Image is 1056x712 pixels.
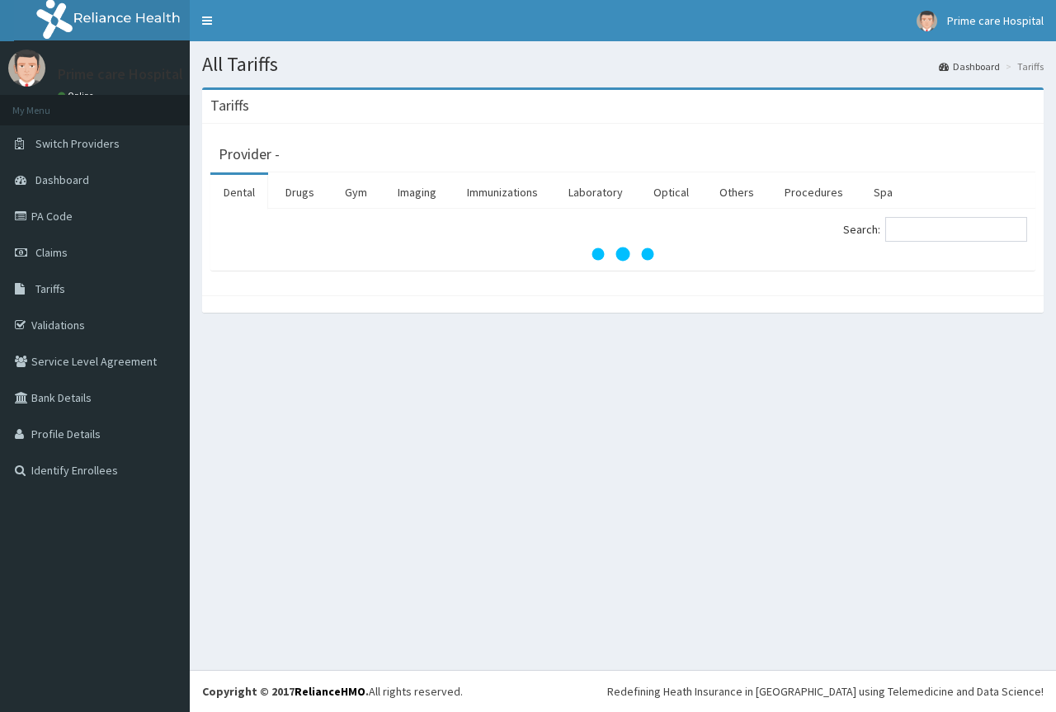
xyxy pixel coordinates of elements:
a: Gym [332,175,380,210]
a: Drugs [272,175,328,210]
h3: Tariffs [210,98,249,113]
a: Dental [210,175,268,210]
a: Optical [640,175,702,210]
span: Tariffs [35,281,65,296]
a: Online [58,90,97,101]
strong: Copyright © 2017 . [202,684,369,699]
img: User Image [917,11,937,31]
footer: All rights reserved. [190,670,1056,712]
li: Tariffs [1002,59,1044,73]
a: Laboratory [555,175,636,210]
a: Immunizations [454,175,551,210]
a: Imaging [384,175,450,210]
h3: Provider - [219,147,280,162]
a: Spa [860,175,906,210]
span: Claims [35,245,68,260]
label: Search: [843,217,1027,242]
span: Switch Providers [35,136,120,151]
a: Others [706,175,767,210]
div: Redefining Heath Insurance in [GEOGRAPHIC_DATA] using Telemedicine and Data Science! [607,683,1044,700]
input: Search: [885,217,1027,242]
h1: All Tariffs [202,54,1044,75]
svg: audio-loading [590,221,656,287]
a: RelianceHMO [295,684,365,699]
span: Prime care Hospital [947,13,1044,28]
a: Procedures [771,175,856,210]
span: Dashboard [35,172,89,187]
p: Prime care Hospital [58,67,183,82]
a: Dashboard [939,59,1000,73]
img: User Image [8,50,45,87]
